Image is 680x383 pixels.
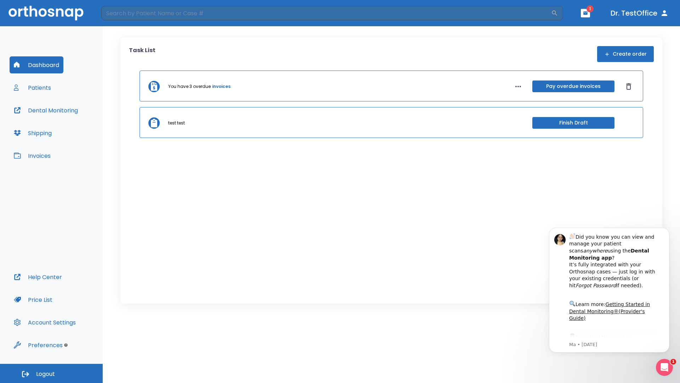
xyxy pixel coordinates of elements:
[623,81,634,92] button: Dismiss
[532,117,614,129] button: Finish Draft
[10,147,55,164] button: Invoices
[670,359,676,365] span: 1
[129,46,155,62] p: Task List
[212,83,231,90] a: invoices
[10,79,55,96] button: Patients
[538,221,680,357] iframe: Intercom notifications message
[120,11,126,17] button: Dismiss notification
[101,6,551,20] input: Search by Patient Name or Case #
[10,102,82,119] button: Dental Monitoring
[10,56,63,73] button: Dashboard
[10,337,67,354] button: Preferences
[532,81,614,92] button: Pay overdue invoices
[10,124,56,141] button: Shipping
[63,342,69,348] div: Tooltip anchor
[597,46,654,62] button: Create order
[168,120,185,126] p: test test
[586,5,594,12] span: 1
[168,83,211,90] p: You have 3 overdue
[608,7,671,20] button: Dr. TestOffice
[31,111,120,148] div: Download the app: | ​ Let us know if you need help getting started!
[31,120,120,127] p: Message from Ma, sent 6w ago
[656,359,673,376] iframe: Intercom live chat
[10,314,80,331] button: Account Settings
[31,113,94,126] a: App Store
[10,291,57,308] button: Price List
[8,6,84,20] img: Orthosnap
[10,268,66,285] button: Help Center
[36,370,55,378] span: Logout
